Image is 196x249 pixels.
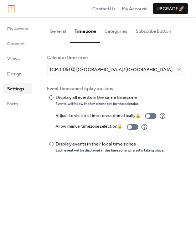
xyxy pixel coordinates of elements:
[8,5,15,12] img: logo
[7,70,21,78] span: Design
[56,102,139,107] div: Events will follow the time zone set for the calendar.
[3,83,32,94] a: Settings
[56,141,163,148] div: Display events in their local time zones
[47,54,186,61] div: Calendar time zone
[3,98,32,109] a: Form
[122,5,147,12] a: My Account
[156,5,185,12] span: Upgrade 🚀
[3,38,32,49] a: Connect
[7,40,25,47] span: Connect
[153,3,188,14] button: Upgrade🚀
[7,100,18,107] span: Form
[7,55,20,62] span: Views
[70,17,100,43] button: Time zone
[50,65,172,74] span: (GMT-06:00) [GEOGRAPHIC_DATA]/[GEOGRAPHIC_DATA]
[7,85,24,92] span: Settings
[3,53,32,64] a: Views
[56,148,164,153] div: Each event will be displayed in the time zone where it's taking place.
[131,17,175,42] button: Subscribe Button
[7,25,28,32] span: My Events
[56,94,138,101] div: Display all events in the same timezone
[45,17,70,42] button: General
[3,22,32,34] a: My Events
[100,17,131,42] button: Categories
[47,85,186,92] div: Event timezone display options
[3,68,32,79] a: Design
[92,5,116,12] a: Contact Us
